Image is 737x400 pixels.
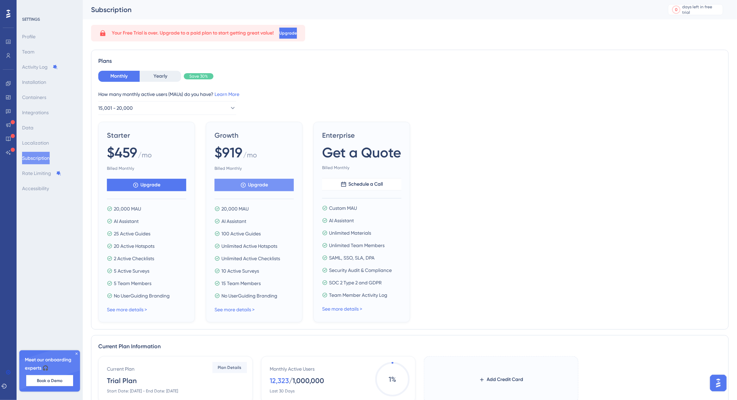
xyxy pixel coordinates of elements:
[349,180,383,188] span: Schedule a Call
[248,181,268,189] span: Upgrade
[98,342,721,351] div: Current Plan Information
[25,356,74,372] span: Meet our onboarding experts 🎧
[221,205,249,213] span: 20,000 MAU
[22,121,33,134] button: Data
[112,29,274,37] span: Your Free Trial is over. Upgrade to a paid plan to start getting great value!
[107,307,147,312] a: See more details >
[270,376,289,386] div: 12,323
[107,365,135,373] div: Current Plan
[189,74,208,79] span: Save 30%
[708,373,729,393] iframe: UserGuiding AI Assistant Launcher
[487,375,524,384] span: Add Credit Card
[22,30,36,43] button: Profile
[329,204,357,212] span: Custom MAU
[215,130,294,140] span: Growth
[221,230,261,238] span: 100 Active Guides
[212,362,247,373] button: Plan Details
[98,57,721,65] div: Plans
[107,388,178,394] div: Start Date: [DATE] - End Date: [DATE]
[329,254,375,262] span: SAML, SSO, SLA, DPA
[243,150,257,163] span: / mo
[114,292,170,300] span: No UserGuiding Branding
[22,46,34,58] button: Team
[683,4,721,15] div: days left in free trial
[329,229,371,237] span: Unlimited Materials
[98,101,236,115] button: 15,001 - 20,000
[114,267,149,275] span: 5 Active Surveys
[221,267,259,275] span: 10 Active Surveys
[322,306,362,312] a: See more details >
[215,91,239,97] a: Learn More
[91,5,651,14] div: Subscription
[215,143,242,162] span: $919
[107,179,186,191] button: Upgrade
[114,254,154,263] span: 2 Active Checklists
[98,90,721,98] div: How many monthly active users (MAUs) do you have?
[322,178,401,191] button: Schedule a Call
[98,71,140,82] button: Monthly
[329,241,385,250] span: Unlimited Team Members
[22,106,49,119] button: Integrations
[329,266,392,274] span: Security Audit & Compliance
[270,388,295,394] div: Last 30 Days
[329,279,382,287] span: SOC 2 Type 2 and GDPR
[114,230,150,238] span: 25 Active Guides
[375,362,410,397] span: 1 %
[107,166,186,171] span: Billed Monthly
[322,130,401,140] span: Enterprise
[22,76,46,88] button: Installation
[221,279,261,287] span: 15 Team Members
[141,181,161,189] span: Upgrade
[22,167,61,179] button: Rate Limiting
[98,104,133,112] span: 15,001 - 20,000
[22,61,58,73] button: Activity Log
[221,242,277,250] span: Unlimited Active Hotspots
[37,378,62,383] span: Book a Demo
[22,182,49,195] button: Accessibility
[138,150,152,163] span: / mo
[218,365,242,370] span: Plan Details
[22,152,50,164] button: Subscription
[215,307,255,312] a: See more details >
[279,30,297,36] span: Upgrade
[215,179,294,191] button: Upgrade
[270,365,315,373] div: Monthly Active Users
[22,137,49,149] button: Localization
[322,143,401,162] span: Get a Quote
[322,165,401,170] span: Billed Monthly
[221,292,277,300] span: No UserGuiding Branding
[114,279,151,287] span: 5 Team Members
[107,130,186,140] span: Starter
[22,17,78,22] div: SETTINGS
[675,7,678,12] div: 0
[215,166,294,171] span: Billed Monthly
[114,217,139,225] span: AI Assistant
[479,373,524,386] button: Add Credit Card
[114,205,141,213] span: 20,000 MAU
[221,217,246,225] span: AI Assistant
[107,143,137,162] span: $459
[22,91,46,104] button: Containers
[140,71,181,82] button: Yearly
[329,291,387,299] span: Team Member Activity Log
[221,254,280,263] span: Unlimited Active Checklists
[289,376,324,386] div: / 1,000,000
[114,242,155,250] span: 20 Active Hotspots
[107,376,137,386] div: Trial Plan
[279,28,297,39] button: Upgrade
[26,375,73,386] button: Book a Demo
[329,216,354,225] span: AI Assistant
